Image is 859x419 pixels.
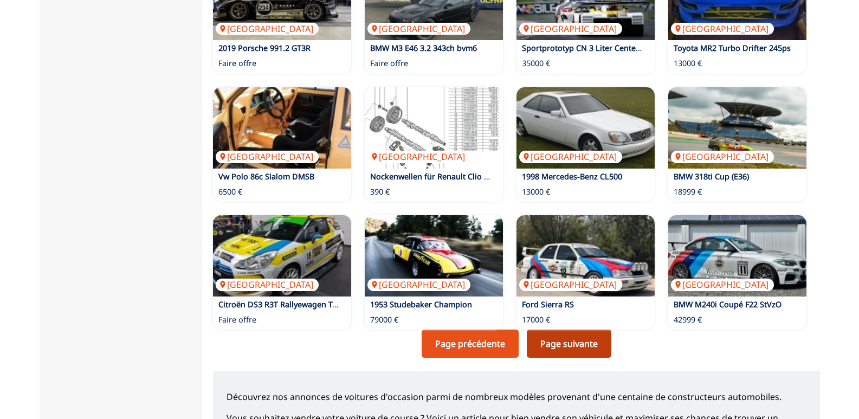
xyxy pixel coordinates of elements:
a: 1998 Mercedes-Benz CL500[GEOGRAPHIC_DATA] [516,87,655,169]
a: Nockenwellen für Renault Clio 3 Motor F4R830[GEOGRAPHIC_DATA] [365,87,503,169]
a: Toyota MR2 Turbo Drifter 245ps [674,43,791,53]
img: Vw Polo 86c Slalom DMSB [213,87,351,169]
p: 13000 € [522,186,550,197]
a: Sportprototyp CN 3 Liter CentenariMAC3-02 [522,43,683,53]
p: Faire offre [218,58,256,69]
p: [GEOGRAPHIC_DATA] [216,23,319,35]
p: [GEOGRAPHIC_DATA] [519,23,622,35]
p: [GEOGRAPHIC_DATA] [216,279,319,291]
p: 13000 € [674,58,702,69]
a: BMW M240i Coupé F22 StVzO[GEOGRAPHIC_DATA] [668,215,806,296]
p: Faire offre [370,58,408,69]
a: 2019 Porsche 991.2 GT3R [218,43,311,53]
a: 1953 Studebaker Champion [370,299,472,310]
p: 17000 € [522,314,550,325]
a: BMW M240i Coupé F22 StVzO [674,299,782,310]
a: BMW 318ti Cup (E36) [674,171,749,182]
a: BMW 318ti Cup (E36)[GEOGRAPHIC_DATA] [668,87,806,169]
a: Page suivante [527,330,611,358]
p: [GEOGRAPHIC_DATA] [671,23,774,35]
img: BMW 318ti Cup (E36) [668,87,806,169]
p: Faire offre [218,314,256,325]
a: Ford Sierra RS [522,299,574,310]
a: BMW M3 E46 3.2 343ch bvm6 [370,43,477,53]
p: [GEOGRAPHIC_DATA] [519,279,622,291]
p: 35000 € [522,58,550,69]
p: [GEOGRAPHIC_DATA] [367,279,470,291]
a: Ford Sierra RS[GEOGRAPHIC_DATA] [516,215,655,296]
p: [GEOGRAPHIC_DATA] [519,151,622,163]
a: Nockenwellen für Renault Clio 3 Motor F4R830 [370,171,541,182]
img: Citroën DS3 R3T Rallyewagen Top Zustand [213,215,351,296]
a: 1953 Studebaker Champion[GEOGRAPHIC_DATA] [365,215,503,296]
img: 1953 Studebaker Champion [365,215,503,296]
a: 1998 Mercedes-Benz CL500 [522,171,622,182]
a: Citroën DS3 R3T Rallyewagen Top Zustand[GEOGRAPHIC_DATA] [213,215,351,296]
img: 1998 Mercedes-Benz CL500 [516,87,655,169]
a: Vw Polo 86c Slalom DMSB[GEOGRAPHIC_DATA] [213,87,351,169]
img: Nockenwellen für Renault Clio 3 Motor F4R830 [365,87,503,169]
p: [GEOGRAPHIC_DATA] [216,151,319,163]
p: [GEOGRAPHIC_DATA] [671,151,774,163]
p: 79000 € [370,314,398,325]
p: Découvrez nos annonces de voitures d'occasion parmi de nombreux modèles provenant d'une centaine ... [227,391,806,403]
a: Page précédente [422,330,519,358]
p: 18999 € [674,186,702,197]
img: BMW M240i Coupé F22 StVzO [668,215,806,296]
p: 42999 € [674,314,702,325]
img: Ford Sierra RS [516,215,655,296]
a: Vw Polo 86c Slalom DMSB [218,171,314,182]
p: [GEOGRAPHIC_DATA] [367,23,470,35]
p: 390 € [370,186,390,197]
p: [GEOGRAPHIC_DATA] [367,151,470,163]
a: Citroën DS3 R3T Rallyewagen Top Zustand [218,299,374,310]
p: [GEOGRAPHIC_DATA] [671,279,774,291]
p: 6500 € [218,186,242,197]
